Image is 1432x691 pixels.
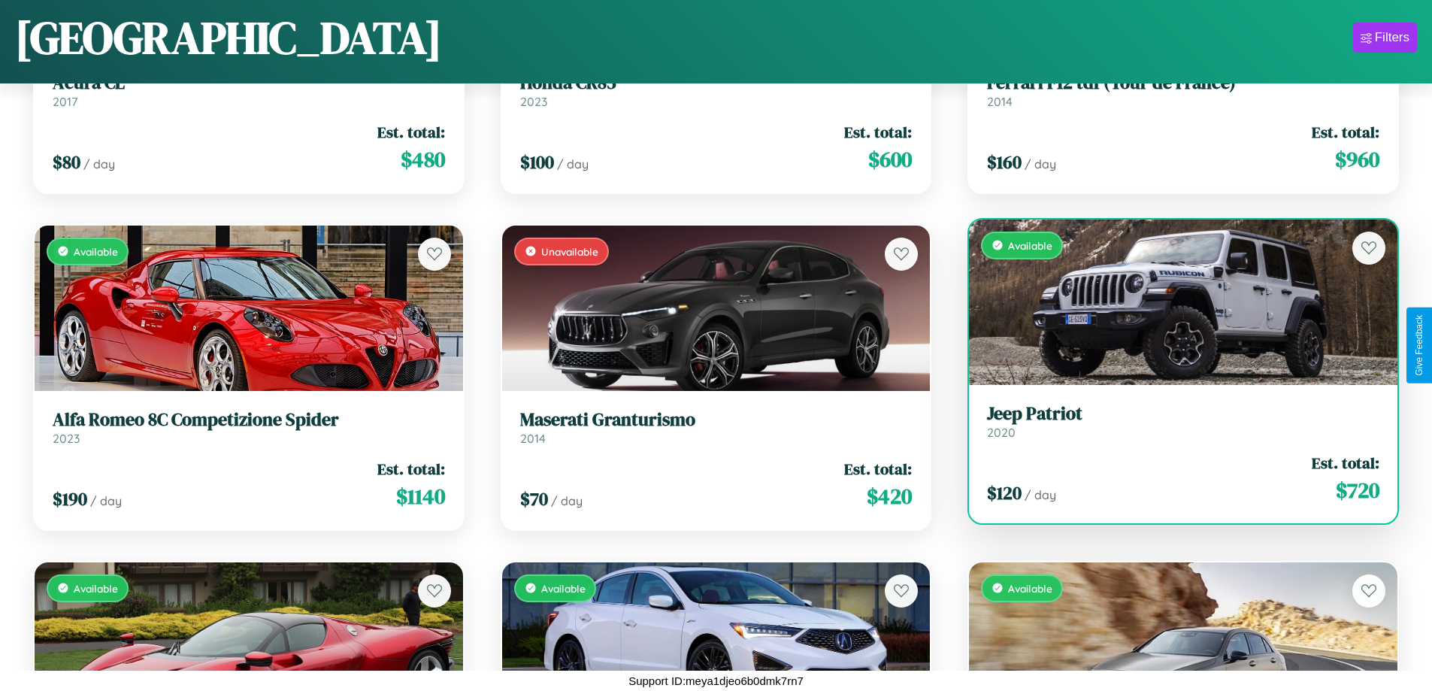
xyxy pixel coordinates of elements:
[1312,452,1379,474] span: Est. total:
[53,409,445,431] h3: Alfa Romeo 8C Competizione Spider
[520,72,913,94] h3: Honda CR85
[401,144,445,174] span: $ 480
[867,481,912,511] span: $ 420
[74,582,118,595] span: Available
[83,156,115,171] span: / day
[520,431,546,446] span: 2014
[987,425,1016,440] span: 2020
[1353,23,1417,53] button: Filters
[53,94,77,109] span: 2017
[53,150,80,174] span: $ 80
[1336,475,1379,505] span: $ 720
[541,582,586,595] span: Available
[987,150,1022,174] span: $ 160
[541,245,598,258] span: Unavailable
[1375,30,1409,45] div: Filters
[377,121,445,143] span: Est. total:
[987,94,1013,109] span: 2014
[1025,487,1056,502] span: / day
[628,671,804,691] p: Support ID: meya1djeo6b0dmk7rn7
[1025,156,1056,171] span: / day
[987,403,1379,440] a: Jeep Patriot2020
[520,409,913,446] a: Maserati Granturismo2014
[520,486,548,511] span: $ 70
[551,493,583,508] span: / day
[520,409,913,431] h3: Maserati Granturismo
[53,486,87,511] span: $ 190
[520,94,547,109] span: 2023
[987,480,1022,505] span: $ 120
[868,144,912,174] span: $ 600
[1008,239,1052,252] span: Available
[74,245,118,258] span: Available
[90,493,122,508] span: / day
[53,431,80,446] span: 2023
[53,409,445,446] a: Alfa Romeo 8C Competizione Spider2023
[396,481,445,511] span: $ 1140
[987,403,1379,425] h3: Jeep Patriot
[53,72,445,109] a: Acura CL2017
[1008,582,1052,595] span: Available
[844,121,912,143] span: Est. total:
[1312,121,1379,143] span: Est. total:
[53,72,445,94] h3: Acura CL
[520,72,913,109] a: Honda CR852023
[557,156,589,171] span: / day
[844,458,912,480] span: Est. total:
[987,72,1379,109] a: Ferrari F12 tdf (Tour de France)2014
[15,7,442,68] h1: [GEOGRAPHIC_DATA]
[987,72,1379,94] h3: Ferrari F12 tdf (Tour de France)
[1335,144,1379,174] span: $ 960
[377,458,445,480] span: Est. total:
[520,150,554,174] span: $ 100
[1414,315,1424,376] div: Give Feedback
